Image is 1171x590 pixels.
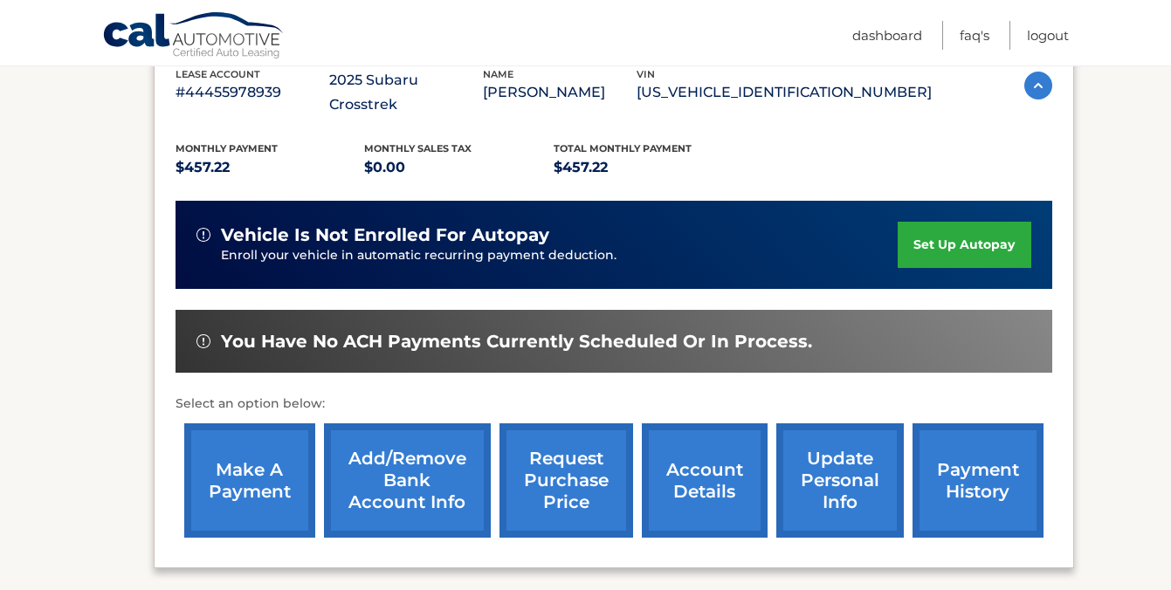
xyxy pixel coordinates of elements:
[1024,72,1052,99] img: accordion-active.svg
[364,155,554,180] p: $0.00
[196,334,210,348] img: alert-white.svg
[960,21,989,50] a: FAQ's
[364,142,472,154] span: Monthly sales Tax
[221,224,549,246] span: vehicle is not enrolled for autopay
[776,423,904,538] a: update personal info
[196,228,210,242] img: alert-white.svg
[176,68,260,80] span: lease account
[176,142,278,154] span: Monthly Payment
[637,68,655,80] span: vin
[898,222,1030,268] a: set up autopay
[852,21,922,50] a: Dashboard
[499,423,633,538] a: request purchase price
[176,80,329,105] p: #44455978939
[637,80,932,105] p: [US_VEHICLE_IDENTIFICATION_NUMBER]
[176,155,365,180] p: $457.22
[221,246,899,265] p: Enroll your vehicle in automatic recurring payment deduction.
[913,423,1044,538] a: payment history
[642,423,768,538] a: account details
[102,11,286,62] a: Cal Automotive
[483,80,637,105] p: [PERSON_NAME]
[554,155,743,180] p: $457.22
[176,394,1052,415] p: Select an option below:
[221,331,812,353] span: You have no ACH payments currently scheduled or in process.
[324,423,491,538] a: Add/Remove bank account info
[184,423,315,538] a: make a payment
[483,68,513,80] span: name
[554,142,692,154] span: Total Monthly Payment
[329,68,483,117] p: 2025 Subaru Crosstrek
[1027,21,1069,50] a: Logout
